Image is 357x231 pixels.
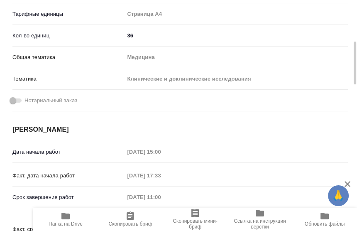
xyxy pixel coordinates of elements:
input: Пустое поле [124,170,197,182]
p: Тарифные единицы [12,10,124,18]
span: Ссылка на инструкции верстки [232,218,287,230]
span: 🙏 [331,187,345,204]
p: Тематика [12,75,124,83]
h4: [PERSON_NAME] [12,125,348,135]
div: Страница А4 [124,7,348,21]
p: Факт. дата начала работ [12,172,124,180]
input: Пустое поле [124,191,197,203]
span: Скопировать мини-бриф [168,218,223,230]
span: Скопировать бриф [108,221,152,227]
button: Ссылка на инструкции верстки [227,208,292,231]
span: Обновить файлы [305,221,345,227]
button: Скопировать бриф [98,208,163,231]
p: Дата начала работ [12,148,124,156]
span: Нотариальный заказ [24,96,77,105]
button: Папка на Drive [33,208,98,231]
button: 🙏 [328,185,349,206]
p: Срок завершения работ [12,193,124,202]
div: Клинические и доклинические исследования [124,72,348,86]
p: Общая тематика [12,53,124,61]
input: ✎ Введи что-нибудь [124,29,348,42]
button: Обновить файлы [292,208,357,231]
div: Медицина [124,50,348,64]
input: Пустое поле [124,146,197,158]
p: Кол-во единиц [12,32,124,40]
button: Скопировать мини-бриф [163,208,227,231]
span: Папка на Drive [49,221,83,227]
